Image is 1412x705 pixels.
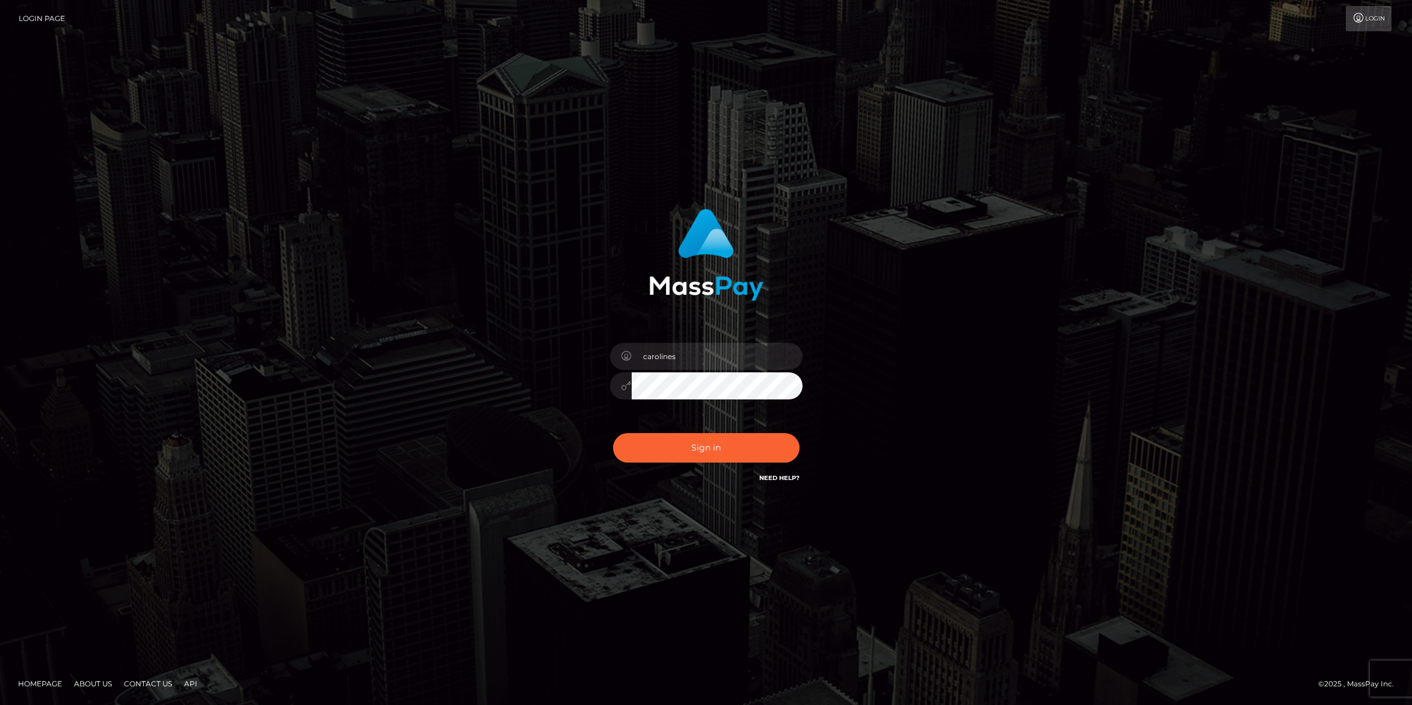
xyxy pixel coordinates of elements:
[759,474,800,482] a: Need Help?
[13,674,67,693] a: Homepage
[69,674,117,693] a: About Us
[1318,677,1403,691] div: © 2025 , MassPay Inc.
[119,674,177,693] a: Contact Us
[632,343,803,370] input: Username...
[19,6,65,31] a: Login Page
[613,433,800,463] button: Sign in
[649,209,763,301] img: MassPay Login
[179,674,202,693] a: API
[1346,6,1392,31] a: Login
